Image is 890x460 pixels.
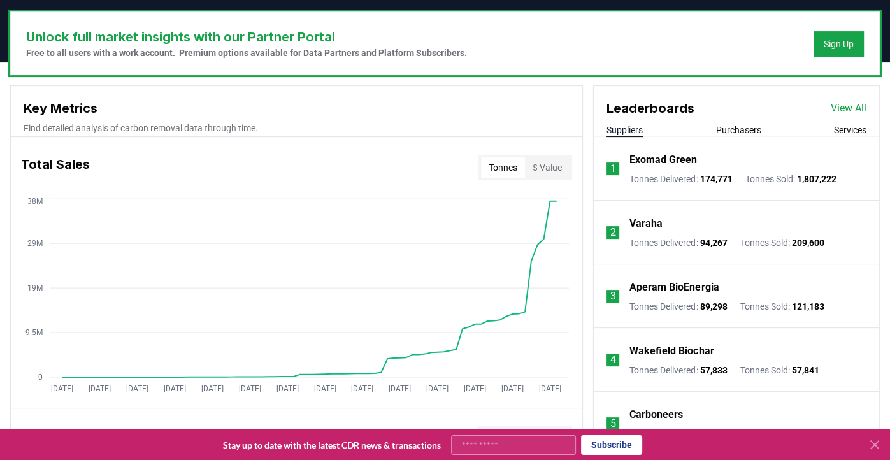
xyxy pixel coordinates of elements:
[629,280,719,295] a: Aperam BioEnergia
[610,352,616,368] p: 4
[629,300,727,313] p: Tonnes Delivered :
[700,301,727,312] span: 89,298
[629,407,683,422] a: Carboneers
[26,27,467,47] h3: Unlock full market insights with our Partner Portal
[21,155,90,180] h3: Total Sales
[27,239,43,248] tspan: 29M
[629,152,697,168] a: Exomad Green
[126,384,148,393] tspan: [DATE]
[610,416,616,431] p: 5
[791,238,824,248] span: 209,600
[610,225,616,240] p: 2
[89,384,111,393] tspan: [DATE]
[700,174,732,184] span: 174,771
[700,238,727,248] span: 94,267
[834,124,866,136] button: Services
[26,47,467,59] p: Free to all users with a work account. Premium options available for Data Partners and Platform S...
[164,384,186,393] tspan: [DATE]
[24,122,570,134] p: Find detailed analysis of carbon removal data through time.
[610,161,616,176] p: 1
[700,429,727,439] span: 50,515
[629,343,714,359] a: Wakefield Biochar
[389,384,411,393] tspan: [DATE]
[791,429,824,439] span: 125,710
[629,216,663,231] a: Varaha
[426,384,449,393] tspan: [DATE]
[201,384,224,393] tspan: [DATE]
[796,174,836,184] span: 1,807,222
[745,173,836,185] p: Tonnes Sold :
[314,384,336,393] tspan: [DATE]
[814,31,864,57] button: Sign Up
[51,384,73,393] tspan: [DATE]
[606,99,694,118] h3: Leaderboards
[791,301,824,312] span: 121,183
[824,38,854,50] a: Sign Up
[25,328,43,337] tspan: 9.5M
[629,173,732,185] p: Tonnes Delivered :
[606,124,643,136] button: Suppliers
[740,428,824,440] p: Tonnes Sold :
[481,157,525,178] button: Tonnes
[610,289,616,304] p: 3
[740,364,819,377] p: Tonnes Sold :
[629,428,727,440] p: Tonnes Delivered :
[791,365,819,375] span: 57,841
[740,236,824,249] p: Tonnes Sold :
[740,300,824,313] p: Tonnes Sold :
[27,197,43,206] tspan: 38M
[629,236,727,249] p: Tonnes Delivered :
[629,364,727,377] p: Tonnes Delivered :
[464,384,486,393] tspan: [DATE]
[525,157,570,178] button: $ Value
[352,384,374,393] tspan: [DATE]
[539,384,561,393] tspan: [DATE]
[38,373,43,382] tspan: 0
[831,101,866,116] a: View All
[716,124,761,136] button: Purchasers
[21,426,82,452] h3: Deliveries
[480,429,515,449] button: Total
[276,384,299,393] tspan: [DATE]
[24,99,570,118] h3: Key Metrics
[27,284,43,292] tspan: 19M
[700,365,727,375] span: 57,833
[239,384,261,393] tspan: [DATE]
[501,384,524,393] tspan: [DATE]
[515,429,570,449] button: % of Sales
